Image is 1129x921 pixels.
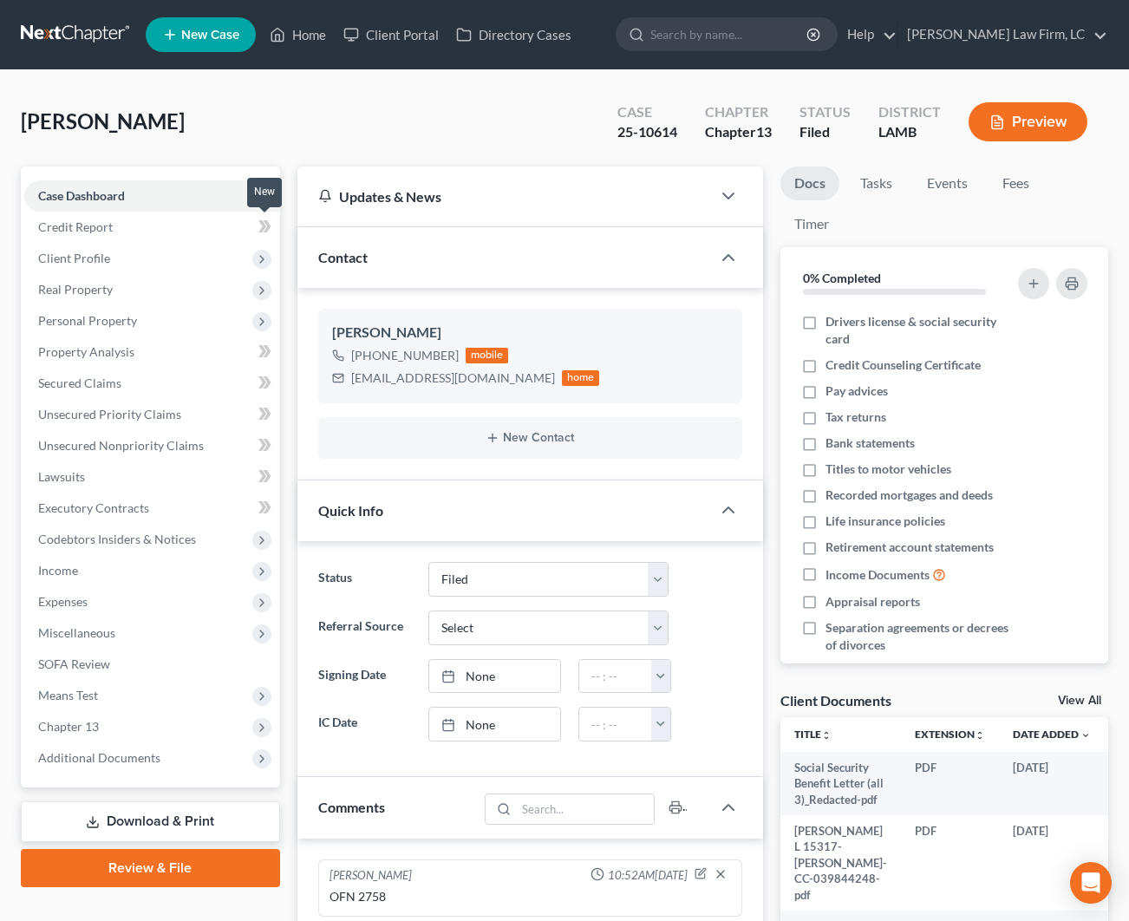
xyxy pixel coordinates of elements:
[38,376,121,390] span: Secured Claims
[821,730,832,741] i: unfold_more
[901,752,999,815] td: PDF
[24,336,280,368] a: Property Analysis
[780,167,839,200] a: Docs
[878,102,941,122] div: District
[332,431,728,445] button: New Contact
[799,122,851,142] div: Filed
[617,122,677,142] div: 25-10614
[826,460,951,478] span: Titles to motor vehicles
[351,369,555,387] div: [EMAIL_ADDRESS][DOMAIN_NAME]
[38,750,160,765] span: Additional Documents
[310,659,420,694] label: Signing Date
[608,867,688,884] span: 10:52AM[DATE]
[826,434,915,452] span: Bank statements
[24,399,280,430] a: Unsecured Priority Claims
[826,566,930,584] span: Income Documents
[999,815,1105,911] td: [DATE]
[999,752,1105,815] td: [DATE]
[898,19,1107,50] a: [PERSON_NAME] Law Firm, LC
[38,656,110,671] span: SOFA Review
[261,19,335,50] a: Home
[826,382,888,400] span: Pay advices
[466,348,509,363] div: mobile
[24,430,280,461] a: Unsecured Nonpriority Claims
[247,178,282,206] div: New
[429,708,560,741] a: None
[318,799,385,815] span: Comments
[38,563,78,578] span: Income
[38,313,137,328] span: Personal Property
[38,282,113,297] span: Real Property
[915,728,985,741] a: Extensionunfold_more
[318,502,383,519] span: Quick Info
[975,730,985,741] i: unfold_more
[650,18,809,50] input: Search by name...
[24,212,280,243] a: Credit Report
[705,102,772,122] div: Chapter
[21,849,280,887] a: Review & File
[780,207,843,241] a: Timer
[839,19,897,50] a: Help
[335,19,447,50] a: Client Portal
[310,707,420,741] label: IC Date
[516,794,654,824] input: Search...
[780,752,901,815] td: Social Security Benefit Letter (all 3)_Redacted-pdf
[21,801,280,842] a: Download & Print
[705,122,772,142] div: Chapter
[351,347,459,364] div: [PHONE_NUMBER]
[562,370,600,386] div: home
[310,562,420,597] label: Status
[24,461,280,493] a: Lawsuits
[429,660,560,693] a: None
[969,102,1087,141] button: Preview
[38,500,149,515] span: Executory Contracts
[310,611,420,645] label: Referral Source
[826,356,981,374] span: Credit Counseling Certificate
[318,249,368,265] span: Contact
[1058,695,1101,707] a: View All
[780,691,891,709] div: Client Documents
[1013,728,1091,741] a: Date Added expand_more
[826,593,920,611] span: Appraisal reports
[579,660,652,693] input: -- : --
[617,102,677,122] div: Case
[846,167,906,200] a: Tasks
[38,719,99,734] span: Chapter 13
[756,123,772,140] span: 13
[21,108,185,134] span: [PERSON_NAME]
[826,619,1012,654] span: Separation agreements or decrees of divorces
[794,728,832,741] a: Titleunfold_more
[38,251,110,265] span: Client Profile
[38,344,134,359] span: Property Analysis
[826,487,993,504] span: Recorded mortgages and deeds
[330,888,731,905] div: OFN 2758
[24,649,280,680] a: SOFA Review
[780,815,901,911] td: [PERSON_NAME] L 15317-[PERSON_NAME]-CC-039844248-pdf
[330,867,412,885] div: [PERSON_NAME]
[1080,730,1091,741] i: expand_more
[579,708,652,741] input: -- : --
[38,688,98,702] span: Means Test
[826,408,886,426] span: Tax returns
[826,539,994,556] span: Retirement account statements
[826,513,945,530] span: Life insurance policies
[24,493,280,524] a: Executory Contracts
[332,323,728,343] div: [PERSON_NAME]
[826,313,1012,348] span: Drivers license & social security card
[24,180,280,212] a: Case Dashboard
[38,438,204,453] span: Unsecured Nonpriority Claims
[38,469,85,484] span: Lawsuits
[799,102,851,122] div: Status
[24,368,280,399] a: Secured Claims
[447,19,580,50] a: Directory Cases
[901,815,999,911] td: PDF
[181,29,239,42] span: New Case
[318,187,690,206] div: Updates & News
[913,167,982,200] a: Events
[38,594,88,609] span: Expenses
[38,407,181,421] span: Unsecured Priority Claims
[878,122,941,142] div: LAMB
[38,532,196,546] span: Codebtors Insiders & Notices
[38,625,115,640] span: Miscellaneous
[38,188,125,203] span: Case Dashboard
